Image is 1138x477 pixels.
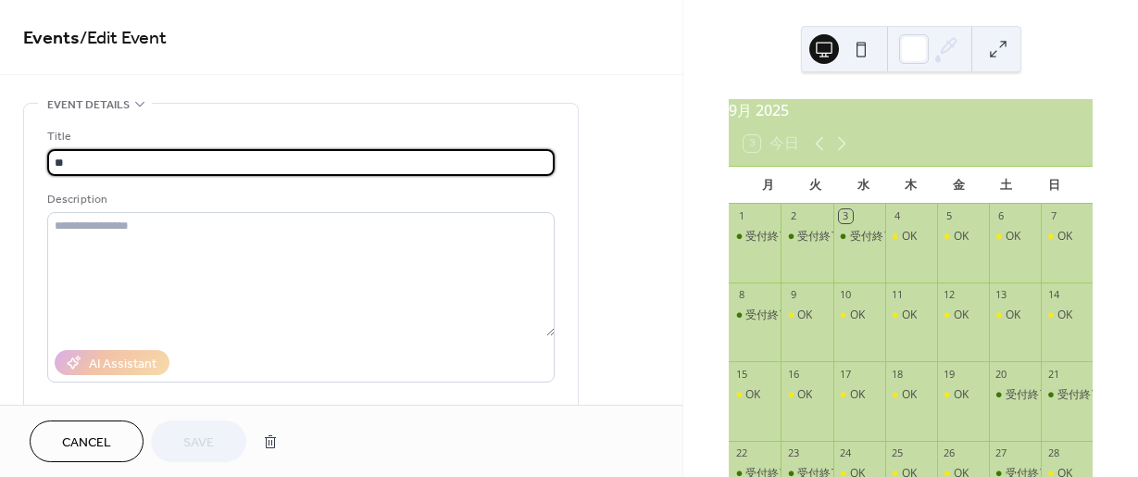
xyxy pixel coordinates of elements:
[47,127,551,146] div: Title
[937,387,989,403] div: OK
[833,387,885,403] div: OK
[729,387,781,403] div: OK
[891,209,905,223] div: 4
[891,288,905,302] div: 11
[885,387,937,403] div: OK
[839,446,853,460] div: 24
[989,308,1041,323] div: OK
[745,229,790,245] div: 受付終了
[850,387,865,403] div: OK
[902,229,917,245] div: OK
[1030,167,1078,204] div: 日
[850,229,894,245] div: 受付終了
[982,167,1031,204] div: 土
[989,387,1041,403] div: 受付終了
[839,367,853,381] div: 17
[734,446,748,460] div: 22
[786,367,800,381] div: 16
[1057,308,1072,323] div: OK
[954,229,969,245] div: OK
[943,367,957,381] div: 19
[902,387,917,403] div: OK
[729,99,1093,121] div: 9月 2025
[47,190,551,209] div: Description
[1046,209,1060,223] div: 7
[839,167,887,204] div: 水
[729,308,781,323] div: 受付終了
[994,288,1008,302] div: 13
[1046,288,1060,302] div: 14
[797,308,812,323] div: OK
[797,229,842,245] div: 受付終了
[833,229,885,245] div: 受付終了
[1046,446,1060,460] div: 28
[1006,229,1020,245] div: OK
[934,167,982,204] div: 金
[937,229,989,245] div: OK
[1006,387,1050,403] div: 受付終了
[1057,229,1072,245] div: OK
[734,288,748,302] div: 8
[30,421,144,462] button: Cancel
[943,446,957,460] div: 26
[839,288,853,302] div: 10
[1057,387,1102,403] div: 受付終了
[729,229,781,245] div: 受付終了
[891,446,905,460] div: 25
[734,209,748,223] div: 1
[781,308,832,323] div: OK
[47,95,130,115] span: Event details
[781,229,832,245] div: 受付終了
[994,209,1008,223] div: 6
[887,167,935,204] div: 木
[885,229,937,245] div: OK
[1046,367,1060,381] div: 21
[781,387,832,403] div: OK
[80,20,167,56] span: / Edit Event
[954,308,969,323] div: OK
[994,446,1008,460] div: 27
[954,387,969,403] div: OK
[797,387,812,403] div: OK
[745,308,790,323] div: 受付終了
[994,367,1008,381] div: 20
[1006,308,1020,323] div: OK
[1041,229,1093,245] div: OK
[745,387,760,403] div: OK
[943,288,957,302] div: 12
[792,167,840,204] div: 火
[989,229,1041,245] div: OK
[943,209,957,223] div: 5
[62,433,111,453] span: Cancel
[23,20,80,56] a: Events
[902,308,917,323] div: OK
[891,367,905,381] div: 18
[786,209,800,223] div: 2
[1041,308,1093,323] div: OK
[744,167,792,204] div: 月
[734,367,748,381] div: 15
[786,288,800,302] div: 9
[937,308,989,323] div: OK
[839,209,853,223] div: 3
[833,308,885,323] div: OK
[850,308,865,323] div: OK
[1041,387,1093,403] div: 受付終了
[786,446,800,460] div: 23
[885,308,937,323] div: OK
